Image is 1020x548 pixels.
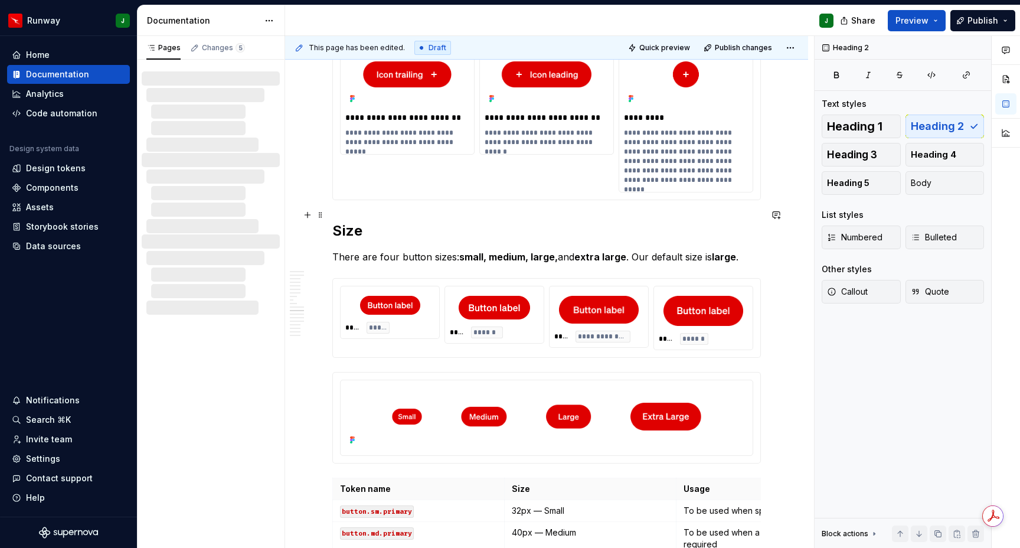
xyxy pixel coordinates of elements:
[2,8,135,33] button: RunwayJ
[822,526,879,542] div: Block actions
[7,45,130,64] a: Home
[911,177,931,189] span: Body
[26,49,50,61] div: Home
[26,433,72,445] div: Invite team
[459,251,558,263] strong: small, medium, large,
[26,240,81,252] div: Data sources
[7,65,130,84] a: Documentation
[911,286,949,298] span: Quote
[7,237,130,256] a: Data sources
[7,469,130,488] button: Contact support
[822,209,864,221] div: List styles
[39,527,98,539] svg: Supernova Logo
[7,430,130,449] a: Invite team
[26,107,97,119] div: Code automation
[574,251,626,263] strong: extra large
[851,15,875,27] span: Share
[895,15,929,27] span: Preview
[27,15,60,27] div: Runway
[700,40,777,56] button: Publish changes
[905,143,985,167] button: Heading 4
[26,88,64,100] div: Analytics
[822,143,901,167] button: Heading 3
[26,182,79,194] div: Components
[827,149,877,161] span: Heading 3
[822,171,901,195] button: Heading 5
[26,68,89,80] div: Documentation
[834,10,883,31] button: Share
[822,226,901,249] button: Numbered
[905,226,985,249] button: Bulleted
[715,43,772,53] span: Publish changes
[911,149,956,161] span: Heading 4
[236,43,245,53] span: 5
[684,483,841,495] p: Usage
[888,10,946,31] button: Preview
[121,16,125,25] div: J
[26,414,71,426] div: Search ⌘K
[26,221,99,233] div: Storybook stories
[9,144,79,154] div: Design system data
[340,505,414,518] code: button.sm.primary
[332,221,761,240] h2: Size
[147,15,259,27] div: Documentation
[822,529,868,539] div: Block actions
[625,40,695,56] button: Quick preview
[7,410,130,429] button: Search ⌘K
[7,104,130,123] a: Code automation
[332,250,761,264] p: There are four button sizes: and . Our default size is .
[7,488,130,507] button: Help
[309,43,405,53] span: This page has been edited.
[26,394,80,406] div: Notifications
[7,84,130,103] a: Analytics
[911,231,957,243] span: Bulleted
[827,120,882,132] span: Heading 1
[512,527,669,539] p: 40px — Medium
[26,162,86,174] div: Design tokens
[26,492,45,504] div: Help
[712,251,736,263] strong: large
[905,171,985,195] button: Body
[822,263,872,275] div: Other styles
[429,43,446,53] span: Draft
[684,505,841,517] p: To be used when space is limited
[7,449,130,468] a: Settings
[26,453,60,465] div: Settings
[7,159,130,178] a: Design tokens
[7,217,130,236] a: Storybook stories
[340,483,497,495] p: Token name
[950,10,1015,31] button: Publish
[7,391,130,410] button: Notifications
[7,198,130,217] a: Assets
[146,43,181,53] div: Pages
[822,98,867,110] div: Text styles
[825,16,828,25] div: J
[827,177,869,189] span: Heading 5
[7,178,130,197] a: Components
[822,115,901,138] button: Heading 1
[639,43,690,53] span: Quick preview
[26,201,54,213] div: Assets
[512,505,669,517] p: 32px — Small
[512,483,669,495] p: Size
[340,527,414,540] code: button.md.primary
[822,280,901,304] button: Callout
[967,15,998,27] span: Publish
[8,14,22,28] img: 6b187050-a3ed-48aa-8485-808e17fcee26.png
[202,43,245,53] div: Changes
[905,280,985,304] button: Quote
[26,472,93,484] div: Contact support
[827,286,868,298] span: Callout
[827,231,882,243] span: Numbered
